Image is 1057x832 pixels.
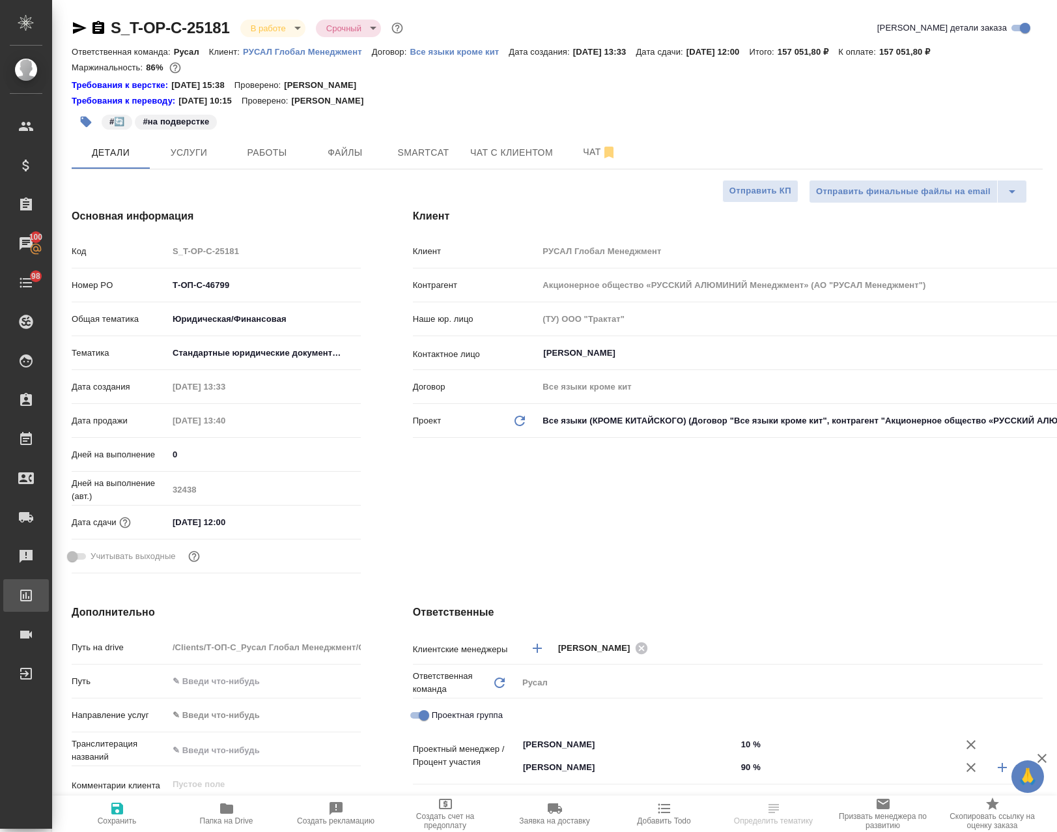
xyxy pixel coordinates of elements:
div: В работе [240,20,305,37]
input: Пустое поле [168,242,361,261]
input: ✎ Введи что-нибудь [168,276,361,294]
div: Нажми, чтобы открыть папку с инструкцией [72,79,171,92]
span: Smartcat [392,145,455,161]
span: Сохранить [98,816,137,825]
p: Путь на drive [72,641,168,654]
button: Папка на Drive [172,796,281,832]
p: Тематика [72,347,168,360]
input: Пустое поле [168,638,361,657]
p: Русал [174,47,209,57]
span: Скопировать ссылку на оценку заказа [946,812,1039,830]
p: К оплате: [838,47,879,57]
button: Добавить менеджера [522,633,553,664]
button: Заявка на доставку [500,796,610,832]
p: Итого: [749,47,777,57]
p: Маржинальность: [72,63,146,72]
div: [PERSON_NAME] [558,640,652,656]
div: Русал [518,672,1043,694]
p: [DATE] 10:15 [178,94,242,108]
p: 157 051,80 ₽ [879,47,940,57]
p: [PERSON_NAME] [284,79,366,92]
div: Стандартные юридические документы, договоры, уставы [168,342,361,364]
input: ✎ Введи что-нибудь [737,735,955,754]
p: [DATE] 15:38 [171,79,234,92]
span: Заявка на доставку [519,816,589,825]
span: 98 [23,270,48,283]
p: Код [72,245,168,258]
div: split button [809,180,1027,203]
a: Требования к переводу: [72,94,178,108]
p: Все языки кроме кит [410,47,509,57]
p: Ответственная команда: [72,47,174,57]
button: Open [729,766,732,769]
input: ✎ Введи что-нибудь [168,672,361,691]
button: Сохранить [63,796,172,832]
svg: Отписаться [601,145,617,160]
input: ✎ Введи что-нибудь [168,445,361,464]
p: Дата создания [72,380,168,394]
button: 2940.30 UAH; 12821.40 RUB; [167,59,184,76]
span: Призвать менеджера по развитию [836,812,930,830]
a: 100 [3,227,49,260]
span: Проектная группа [432,709,503,722]
p: Контактное лицо [413,348,539,361]
a: S_T-OP-C-25181 [111,19,230,36]
p: Ответственная команда [413,670,492,696]
button: Скопировать ссылку [91,20,106,36]
p: Клиент [413,245,539,258]
span: Детали [79,145,142,161]
div: В работе [316,20,381,37]
button: Определить тематику [719,796,828,832]
span: 100 [21,231,51,244]
span: Добавить Todo [637,816,690,825]
p: Договор [413,380,539,394]
button: Если добавить услуги и заполнить их объемом, то дата рассчитается автоматически [117,514,134,531]
span: Отправить финальные файлы на email [816,184,991,199]
button: Отправить финальные файлы на email [809,180,998,203]
span: Чат [569,144,631,160]
p: Транслитерация названий [72,738,168,764]
button: Срочный [322,23,365,34]
span: Чат с клиентом [470,145,553,161]
h4: Клиент [413,208,1043,224]
input: Пустое поле [168,480,361,499]
span: Определить тематику [734,816,813,825]
p: Дата сдачи [72,516,117,529]
span: [PERSON_NAME] детали заказа [877,22,1007,35]
button: Добавить Todo [610,796,719,832]
p: Дней на выполнение (авт.) [72,477,168,503]
span: Работы [236,145,298,161]
div: Юридическая/Финансовая [168,308,361,330]
div: Нажми, чтобы открыть папку с инструкцией [72,94,178,108]
p: 86% [146,63,166,72]
span: 🔄️ [100,115,134,126]
p: Проект [413,414,442,427]
span: Создать рекламацию [297,816,374,825]
button: Скопировать ссылку для ЯМессенджера [72,20,87,36]
input: ✎ Введи что-нибудь [168,741,361,760]
p: Путь [72,675,168,688]
p: Клиент: [209,47,243,57]
p: Контрагент [413,279,539,292]
input: ✎ Введи что-нибудь [737,758,955,777]
input: Пустое поле [168,411,282,430]
p: #🔄️ [109,115,124,128]
button: Добавить [987,752,1018,783]
span: Папка на Drive [200,816,253,825]
a: РУСАЛ Глобал Менеджмент [243,46,372,57]
p: Дата продажи [72,414,168,427]
input: ✎ Введи что-нибудь [168,513,282,532]
a: Все языки кроме кит [410,46,509,57]
button: Доп статусы указывают на важность/срочность заказа [389,20,406,36]
span: Файлы [314,145,376,161]
div: ✎ Введи что-нибудь [168,704,361,726]
button: Скопировать ссылку на оценку заказа [938,796,1047,832]
button: Создать счет на предоплату [391,796,500,832]
span: [PERSON_NAME] [558,642,638,655]
h4: Основная информация [72,208,361,224]
p: Общая тематика [72,313,168,326]
p: Клиентские менеджеры [413,643,518,656]
button: Open [729,743,732,746]
span: на подверстке [134,115,218,126]
span: Создать счет на предоплату [399,812,492,830]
